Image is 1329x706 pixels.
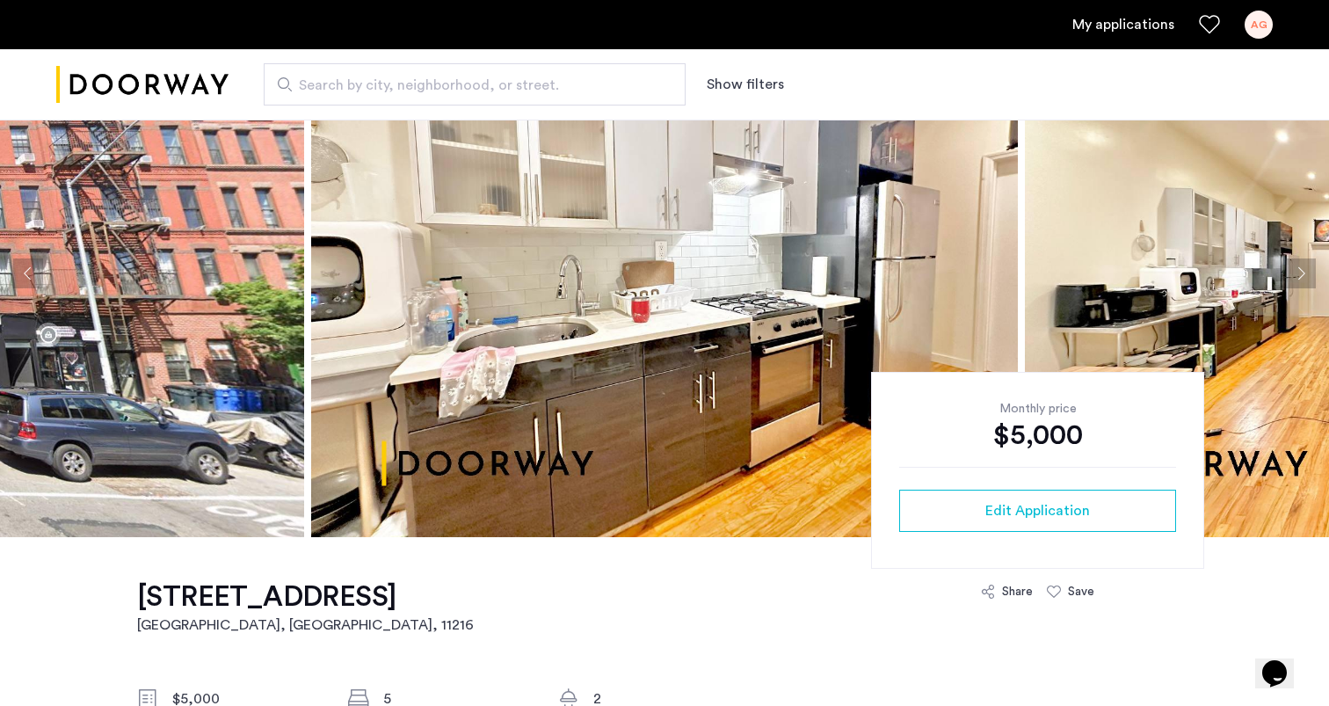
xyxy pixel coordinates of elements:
button: Previous apartment [13,258,43,288]
a: My application [1072,14,1174,35]
a: Favorites [1199,14,1220,35]
h1: [STREET_ADDRESS] [137,579,474,615]
span: Search by city, neighborhood, or street. [299,75,636,96]
span: Edit Application [985,500,1090,521]
button: Next apartment [1286,258,1316,288]
iframe: chat widget [1255,636,1311,688]
div: Monthly price [899,400,1176,418]
img: logo [56,52,229,118]
button: Show or hide filters [707,74,784,95]
button: button [899,490,1176,532]
div: Save [1068,583,1094,600]
div: AG [1245,11,1273,39]
div: $5,000 [899,418,1176,453]
div: Share [1002,583,1033,600]
h2: [GEOGRAPHIC_DATA], [GEOGRAPHIC_DATA] , 11216 [137,615,474,636]
input: Apartment Search [264,63,686,106]
a: [STREET_ADDRESS][GEOGRAPHIC_DATA], [GEOGRAPHIC_DATA], 11216 [137,579,474,636]
img: apartment [311,10,1018,537]
a: Cazamio logo [56,52,229,118]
